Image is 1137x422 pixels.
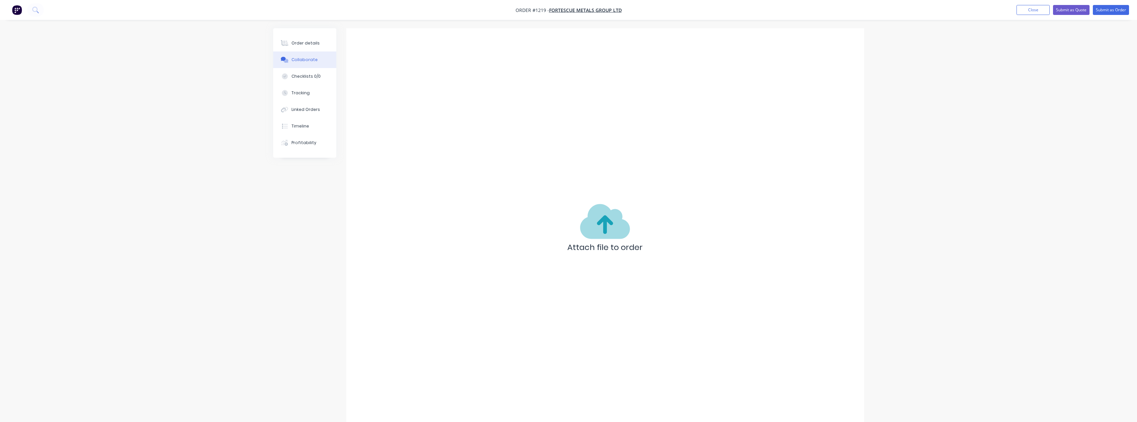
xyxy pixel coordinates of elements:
div: Order details [291,40,320,46]
a: FORTESCUE METALS GROUP LTD [549,7,622,13]
button: Tracking [273,85,336,101]
button: Submit as Quote [1053,5,1090,15]
div: Linked Orders [291,107,320,113]
span: Order #1219 - [516,7,549,13]
button: Collaborate [273,51,336,68]
button: Order details [273,35,336,51]
button: Profitability [273,134,336,151]
div: Collaborate [291,57,318,63]
p: Attach file to order [567,241,643,253]
button: Timeline [273,118,336,134]
div: Checklists 0/0 [291,73,321,79]
button: Close [1016,5,1050,15]
div: Tracking [291,90,310,96]
div: Profitability [291,140,316,146]
button: Submit as Order [1093,5,1129,15]
img: Factory [12,5,22,15]
button: Checklists 0/0 [273,68,336,85]
button: Linked Orders [273,101,336,118]
div: Timeline [291,123,309,129]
